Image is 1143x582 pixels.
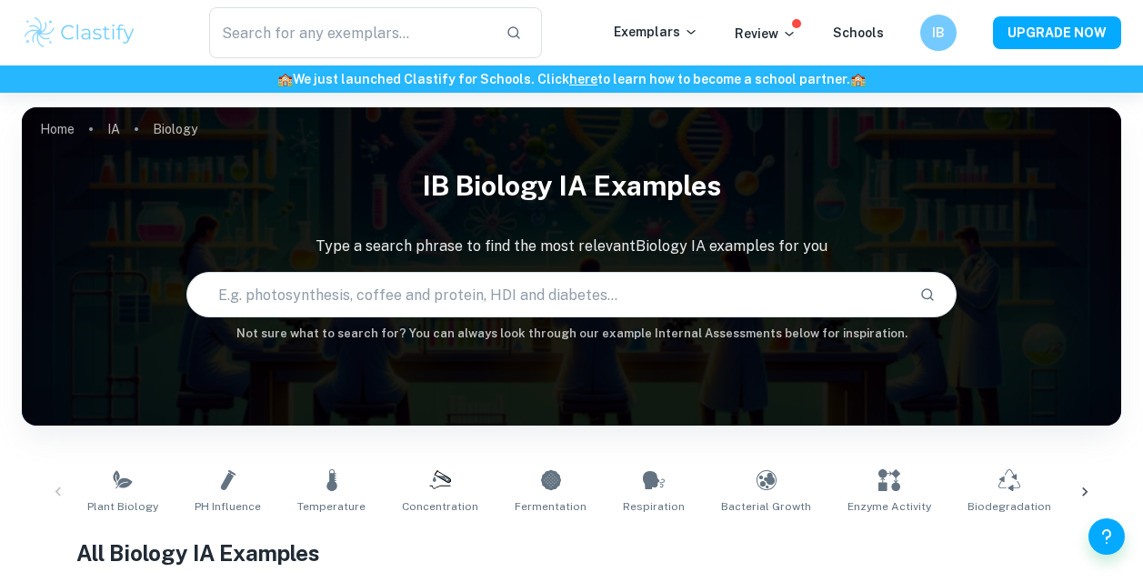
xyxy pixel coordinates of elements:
p: Review [735,24,797,44]
p: Biology [153,119,197,139]
span: 🏫 [850,72,866,86]
span: Respiration [623,498,685,515]
h6: Not sure what to search for? You can always look through our example Internal Assessments below f... [22,325,1121,343]
p: Type a search phrase to find the most relevant Biology IA examples for you [22,236,1121,257]
h1: All Biology IA Examples [76,537,1066,569]
span: Plant Biology [87,498,158,515]
button: Help and Feedback [1088,518,1125,555]
input: Search for any exemplars... [209,7,492,58]
h1: IB Biology IA examples [22,158,1121,214]
p: Exemplars [614,22,698,42]
button: UPGRADE NOW [993,16,1121,49]
a: Schools [833,25,884,40]
a: here [569,72,597,86]
input: E.g. photosynthesis, coffee and protein, HDI and diabetes... [187,269,904,320]
span: 🏫 [277,72,293,86]
button: IB [920,15,957,51]
span: pH Influence [195,498,261,515]
button: Search [912,279,943,310]
span: Concentration [402,498,478,515]
span: Fermentation [515,498,587,515]
span: Enzyme Activity [847,498,931,515]
h6: IB [928,23,949,43]
a: IA [107,116,120,142]
span: Temperature [297,498,366,515]
h6: We just launched Clastify for Schools. Click to learn how to become a school partner. [4,69,1139,89]
span: Biodegradation [968,498,1051,515]
span: Bacterial Growth [721,498,811,515]
a: Home [40,116,75,142]
img: Clastify logo [22,15,137,51]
